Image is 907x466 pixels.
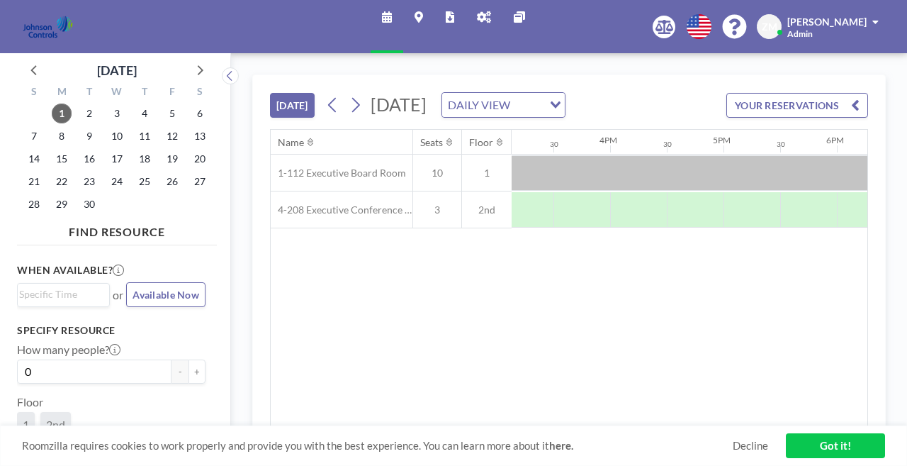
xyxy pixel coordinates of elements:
span: 1 [462,167,512,179]
span: ZM [762,21,777,33]
input: Search for option [514,96,541,114]
button: + [188,360,205,384]
div: 30 [550,140,558,149]
span: Saturday, September 13, 2025 [190,126,210,146]
span: Wednesday, September 24, 2025 [107,172,127,192]
span: 4-208 Executive Conference Room [271,204,412,216]
span: Admin [787,28,813,39]
span: Tuesday, September 23, 2025 [79,172,99,192]
button: - [171,360,188,384]
input: Search for option [19,287,101,302]
span: Sunday, September 14, 2025 [24,149,44,169]
span: 2nd [46,418,65,432]
div: T [130,84,158,102]
span: Friday, September 26, 2025 [162,172,182,192]
span: Tuesday, September 9, 2025 [79,126,99,146]
a: here. [549,439,573,452]
span: or [113,288,123,302]
div: M [48,84,76,102]
span: Thursday, September 25, 2025 [135,172,154,192]
span: Thursday, September 18, 2025 [135,149,154,169]
div: Search for option [442,93,565,117]
div: Floor [469,136,493,149]
h3: Specify resource [17,324,205,337]
span: Thursday, September 4, 2025 [135,104,154,123]
div: [DATE] [97,60,137,80]
div: T [76,84,103,102]
label: Floor [17,395,43,409]
span: 1 [23,418,29,432]
div: Name [278,136,304,149]
div: W [103,84,131,102]
label: How many people? [17,343,120,357]
span: Roomzilla requires cookies to work properly and provide you with the best experience. You can lea... [22,439,733,453]
div: Seats [420,136,443,149]
button: Available Now [126,282,205,307]
span: [DATE] [371,94,427,115]
button: YOUR RESERVATIONS [726,93,868,118]
div: 6PM [826,135,844,145]
div: S [186,84,213,102]
div: 5PM [713,135,731,145]
span: Available Now [133,289,199,301]
div: Search for option [18,284,109,305]
span: Saturday, September 27, 2025 [190,172,210,192]
div: 30 [777,140,785,149]
span: Tuesday, September 16, 2025 [79,149,99,169]
span: Friday, September 5, 2025 [162,104,182,123]
div: 30 [663,140,672,149]
span: Sunday, September 7, 2025 [24,126,44,146]
a: Decline [733,439,768,453]
span: Tuesday, September 2, 2025 [79,104,99,123]
span: 2nd [462,204,512,216]
h4: FIND RESOURCE [17,219,217,239]
img: organization-logo [23,13,73,41]
div: F [158,84,186,102]
span: Monday, September 1, 2025 [52,104,72,123]
div: 4PM [599,135,617,145]
span: Monday, September 8, 2025 [52,126,72,146]
span: 3 [413,204,461,216]
span: Friday, September 19, 2025 [162,149,182,169]
span: Wednesday, September 3, 2025 [107,104,127,123]
span: 10 [413,167,461,179]
span: Tuesday, September 30, 2025 [79,194,99,214]
span: DAILY VIEW [445,96,513,114]
span: Monday, September 29, 2025 [52,194,72,214]
a: Got it! [786,433,885,458]
span: Monday, September 22, 2025 [52,172,72,192]
span: Saturday, September 20, 2025 [190,149,210,169]
span: Monday, September 15, 2025 [52,149,72,169]
div: S [21,84,48,102]
span: Wednesday, September 10, 2025 [107,126,127,146]
span: 1-112 Executive Board Room [271,167,406,179]
span: [PERSON_NAME] [787,16,867,28]
span: Sunday, September 28, 2025 [24,194,44,214]
span: Wednesday, September 17, 2025 [107,149,127,169]
button: [DATE] [270,93,315,118]
span: Sunday, September 21, 2025 [24,172,44,192]
span: Friday, September 12, 2025 [162,126,182,146]
span: Thursday, September 11, 2025 [135,126,154,146]
span: Saturday, September 6, 2025 [190,104,210,123]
